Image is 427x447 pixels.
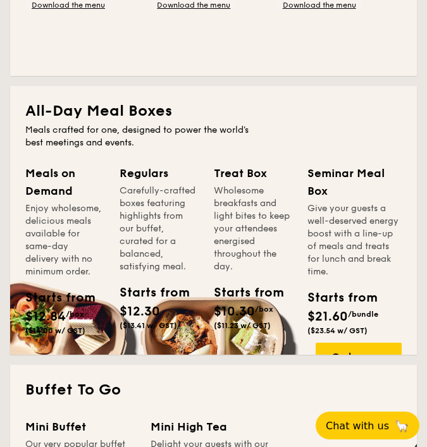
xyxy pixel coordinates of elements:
div: Give your guests a well-deserved energy boost with a line-up of meals and treats for lunch and br... [307,202,402,278]
div: Order now [316,343,402,370]
span: $12.84 [25,309,66,324]
span: $21.60 [307,309,348,324]
span: ($14.00 w/ GST) [25,326,85,335]
span: Chat with us [326,420,389,432]
span: $12.30 [120,304,160,319]
div: Mini High Tea [151,418,276,436]
span: ($13.41 w/ GST) [120,321,177,330]
h2: All-Day Meal Boxes [25,101,402,121]
div: Starts from [120,283,154,302]
div: Mini Buffet [25,418,135,436]
div: Meals crafted for one, designed to power the world's best meetings and events. [25,124,251,149]
span: /bundle [348,310,378,319]
span: $10.30 [214,304,255,319]
div: Regulars [120,164,199,182]
span: /box [255,305,273,314]
div: Starts from [307,288,349,307]
span: 🦙 [394,419,409,433]
div: Treat Box [214,164,293,182]
div: Starts from [214,283,248,302]
span: /box [66,310,84,319]
div: Meals on Demand [25,164,104,200]
span: ($23.54 w/ GST) [307,326,368,335]
div: Carefully-crafted boxes featuring highlights from our buffet, curated for a balanced, satisfying ... [120,185,199,273]
span: ($11.23 w/ GST) [214,321,271,330]
div: Wholesome breakfasts and light bites to keep your attendees energised throughout the day. [214,185,293,273]
div: Starts from [25,288,59,307]
h2: Buffet To Go [25,380,402,400]
button: Chat with us🦙 [316,412,419,439]
div: Seminar Meal Box [307,164,402,200]
div: Enjoy wholesome, delicious meals available for same-day delivery with no minimum order. [25,202,104,278]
